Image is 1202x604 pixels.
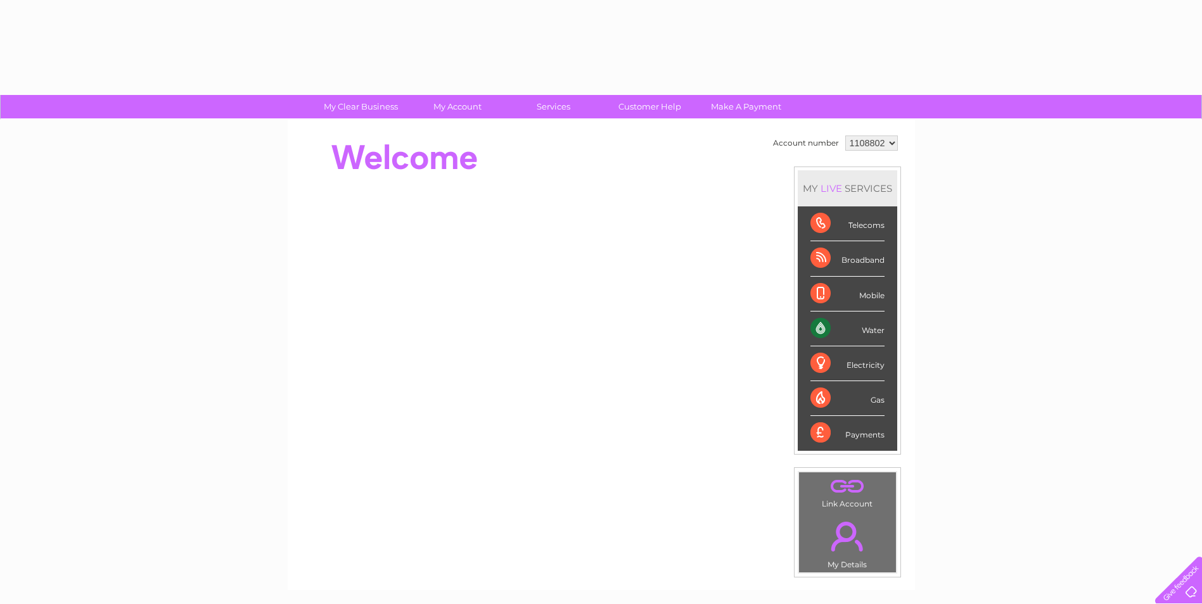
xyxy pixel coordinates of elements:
div: Payments [810,416,885,450]
div: LIVE [818,182,845,194]
a: Customer Help [598,95,702,118]
div: Broadband [810,241,885,276]
div: MY SERVICES [798,170,897,206]
a: . [802,514,893,558]
a: Make A Payment [694,95,798,118]
td: Link Account [798,472,897,512]
div: Mobile [810,277,885,311]
div: Telecoms [810,206,885,241]
td: My Details [798,511,897,573]
div: Electricity [810,346,885,381]
a: Services [501,95,606,118]
a: . [802,475,893,498]
div: Water [810,311,885,346]
td: Account number [770,132,842,154]
a: My Clear Business [309,95,413,118]
a: My Account [405,95,509,118]
div: Gas [810,381,885,416]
